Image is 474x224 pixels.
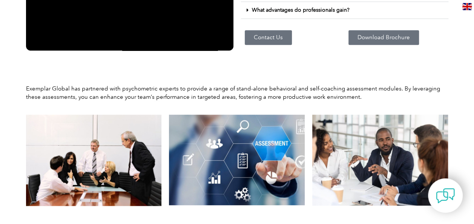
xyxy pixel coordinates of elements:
[436,186,455,205] img: contact-chat.png
[312,115,448,205] img: leadership
[357,35,410,40] span: Download Brochure
[348,30,419,45] a: Download Brochure
[245,30,292,45] a: Contact Us
[26,85,440,100] span: Exemplar Global has partnered with psychometric experts to provide a range of stand-alone behavio...
[241,2,448,19] div: What advantages do professionals gain?
[26,115,162,206] img: conflict
[462,3,472,10] img: en
[254,35,283,40] span: Contact Us
[252,7,350,13] a: What advantages do professionals gain?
